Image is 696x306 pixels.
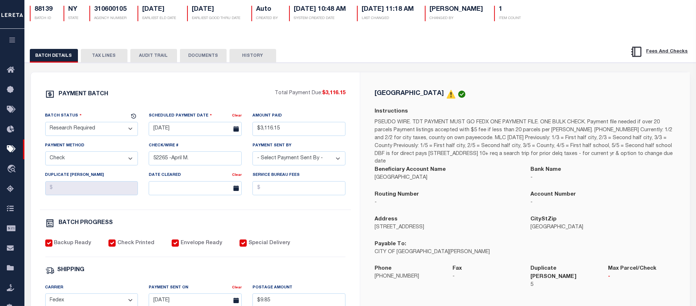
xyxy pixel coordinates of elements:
[256,6,278,14] h5: Auto
[608,273,676,281] p: -
[181,239,222,247] label: Envelope Ready
[232,114,242,118] a: Clear
[608,265,657,273] label: Max Parcel/Check
[430,16,483,21] p: CHANGED BY
[252,113,282,119] label: Amount Paid
[69,6,79,14] h5: NY
[530,224,676,232] p: [GEOGRAPHIC_DATA]
[229,49,276,63] button: HISTORY
[130,49,177,63] button: AUDIT TRAIL
[375,119,676,166] p: PSEUDO WIRE. TDT PAYMENT MUST GO FEDX ONE PAYMENT FILE. ONE BULK CHECK. Payment file needed if ov...
[59,91,108,97] h6: PAYMENT BATCH
[275,90,345,97] p: Total Payment Due:
[35,16,53,21] p: BATCH ID
[94,16,127,21] p: AGENCY NUMBER
[375,240,406,248] label: Payable To:
[530,166,561,174] label: Bank Name
[252,285,292,291] label: Postage Amount
[54,239,91,247] label: Backup Ready
[530,281,598,289] p: 5
[117,239,154,247] label: Check Printed
[57,267,85,273] h6: SHIPPING
[45,285,64,291] label: Carrier
[294,16,346,21] p: SYSTEM CREATED DATE
[375,108,408,116] label: Instructions
[252,172,300,178] label: Service Bureau Fees
[499,16,521,21] p: ITEM COUNT
[375,248,520,256] p: CITY OF [GEOGRAPHIC_DATA][PERSON_NAME]
[322,91,345,96] span: $3,116.15
[45,143,85,149] label: Payment Method
[375,90,444,97] h5: [GEOGRAPHIC_DATA]
[7,165,18,174] i: travel_explore
[362,6,414,14] h5: [DATE] 11:18 AM
[232,286,242,289] a: Clear
[530,215,557,224] label: CityStZip
[362,16,414,21] p: LAST CHANGED
[627,44,691,59] button: Fees And Checks
[252,122,345,136] input: $
[294,6,346,14] h5: [DATE] 10:48 AM
[375,199,520,207] p: -
[180,49,227,63] button: DOCUMENTS
[192,16,241,21] p: EARLIEST GOOD THRU DATE
[430,6,483,14] h5: [PERSON_NAME]
[530,174,676,182] p: -
[530,199,676,207] p: -
[149,112,212,119] label: Scheduled Payment Date
[375,273,442,281] p: [PHONE_NUMBER]
[375,191,419,199] label: Routing Number
[453,265,462,273] label: Fax
[149,143,178,149] label: Check/Wire #
[530,265,598,281] label: Duplicate [PERSON_NAME]
[453,273,520,281] p: -
[30,49,78,63] button: BATCH DETAILS
[35,6,53,14] h5: 88139
[252,143,291,149] label: Payment Sent By
[143,16,176,21] p: EARLIEST ELD DATE
[499,6,521,14] h5: 1
[45,181,138,195] input: $
[143,6,176,14] h5: [DATE]
[458,91,465,98] img: check-icon-green.svg
[375,215,398,224] label: Address
[256,16,278,21] p: CREATED BY
[94,6,127,14] h5: 310600105
[375,265,391,273] label: Phone
[375,224,520,232] p: [STREET_ADDRESS]
[232,173,242,177] a: Clear
[530,191,576,199] label: Account Number
[81,49,127,63] button: TAX LINES
[69,16,79,21] p: STATE
[45,172,104,178] label: Duplicate [PERSON_NAME]
[45,112,82,119] label: Batch Status
[375,166,446,174] label: Beneficiary Account Name
[252,181,345,195] input: $
[149,172,181,178] label: Date Cleared
[375,174,520,182] p: [GEOGRAPHIC_DATA]
[249,239,290,247] label: Special Delivery
[59,220,113,226] h6: BATCH PROGRESS
[149,285,188,291] label: Payment Sent On
[192,6,241,14] h5: [DATE]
